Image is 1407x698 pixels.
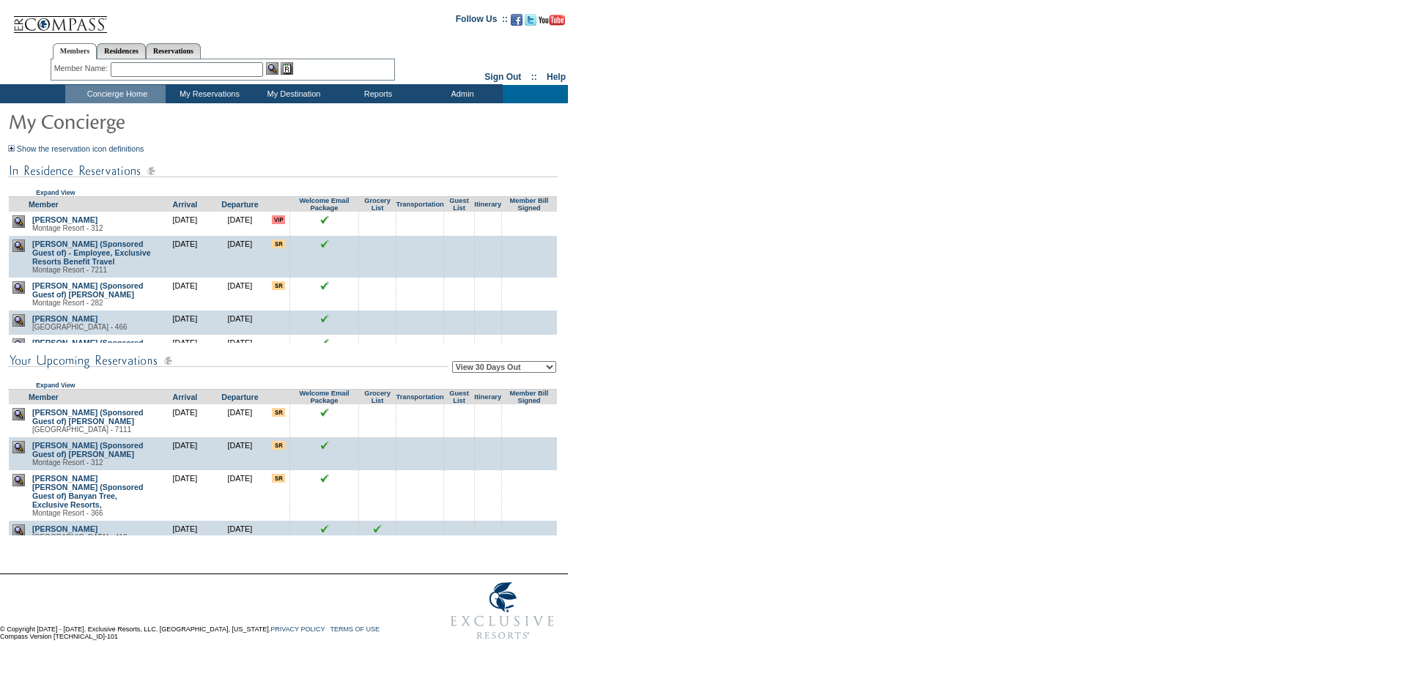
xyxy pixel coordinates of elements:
[213,437,267,470] td: [DATE]
[510,197,549,212] a: Member Bill Signed
[12,4,108,34] img: Compass Home
[158,404,213,437] td: [DATE]
[487,408,488,409] img: blank.gif
[12,524,25,537] img: view
[12,240,25,252] img: view
[29,393,59,401] a: Member
[36,189,75,196] a: Expand View
[437,574,568,647] img: Exclusive Resorts
[529,474,530,475] img: blank.gif
[12,408,25,420] img: view
[158,311,213,335] td: [DATE]
[272,441,285,450] input: There are special requests for this reservation!
[420,215,421,216] img: blank.gif
[330,625,380,633] a: TERMS OF USE
[12,314,25,327] img: view
[213,521,267,545] td: [DATE]
[272,474,285,483] input: There are special requests for this reservation!
[299,197,349,212] a: Welcome Email Package
[270,625,325,633] a: PRIVACY POLICY
[418,85,503,103] td: Admin
[487,215,488,216] img: blank.gif
[32,266,107,274] span: Montage Resort - 7211
[320,474,329,483] img: chkSmaller.gif
[213,311,267,335] td: [DATE]
[396,201,443,208] a: Transportation
[32,224,103,232] span: Montage Resort - 312
[146,43,201,59] a: Reservations
[281,62,293,75] img: Reservations
[364,390,391,404] a: Grocery List
[32,338,144,356] a: [PERSON_NAME] (Sponsored Guest of) [PERSON_NAME]
[158,470,213,521] td: [DATE]
[32,299,103,307] span: Montage Resort - 282
[213,236,267,278] td: [DATE]
[320,408,329,417] img: chkSmaller.gif
[97,43,146,59] a: Residences
[320,441,329,450] img: chkSmaller.gif
[32,426,131,434] span: [GEOGRAPHIC_DATA] - 7111
[32,524,97,533] a: [PERSON_NAME]
[377,314,378,315] img: blank.gif
[213,404,267,437] td: [DATE]
[32,314,97,323] a: [PERSON_NAME]
[474,201,501,208] a: Itinerary
[529,408,530,409] img: blank.gif
[158,521,213,545] td: [DATE]
[449,390,468,404] a: Guest List
[32,240,151,266] a: [PERSON_NAME] (Sponsored Guest of) - Employee, Exclusive Resorts Benefit Travel
[487,314,488,315] img: blank.gif
[12,281,25,294] img: view
[320,215,329,224] img: chkSmaller.gif
[529,314,530,315] img: blank.gif
[32,533,128,541] span: [GEOGRAPHIC_DATA] - 412
[32,323,128,331] span: [GEOGRAPHIC_DATA] - 466
[420,441,421,442] img: blank.gif
[420,474,421,475] img: blank.gif
[510,390,549,404] a: Member Bill Signed
[272,240,285,248] input: There are special requests for this reservation!
[54,62,111,75] div: Member Name:
[511,18,522,27] a: Become our fan on Facebook
[420,281,421,282] img: blank.gif
[377,474,378,475] img: blank.gif
[420,408,421,409] img: blank.gif
[487,441,488,442] img: blank.gif
[65,85,166,103] td: Concierge Home
[377,408,378,409] img: blank.gif
[272,408,285,417] input: There are special requests for this reservation!
[8,145,15,152] img: Show the reservation icon definitions
[474,393,501,401] a: Itinerary
[299,390,349,404] a: Welcome Email Package
[213,335,267,368] td: [DATE]
[32,281,144,299] a: [PERSON_NAME] (Sponsored Guest of) [PERSON_NAME]
[320,281,329,290] img: chkSmaller.gif
[529,281,530,282] img: blank.gif
[377,441,378,442] img: blank.gif
[32,408,144,426] a: [PERSON_NAME] (Sponsored Guest of) [PERSON_NAME]
[29,200,59,209] a: Member
[173,393,198,401] a: Arrival
[373,524,382,533] input: Click to see this reservation's grocery list
[377,281,378,282] img: blank.gif
[158,278,213,311] td: [DATE]
[32,458,103,467] span: Montage Resort - 312
[272,215,285,224] input: VIP member
[221,200,258,209] a: Departure
[320,338,329,347] img: chkSmaller.gif
[17,144,144,153] a: Show the reservation icon definitions
[529,215,530,216] img: blank.gif
[529,441,530,442] img: blank.gif
[320,524,329,533] img: chkSmaller.gif
[12,215,25,228] img: view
